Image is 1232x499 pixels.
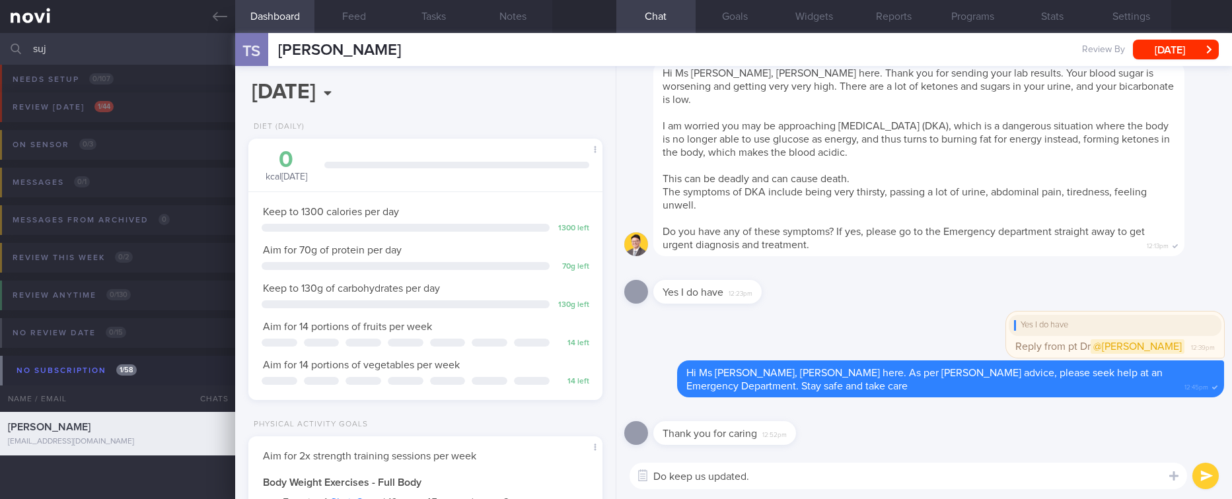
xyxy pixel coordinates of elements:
span: Yes I do have [663,287,723,298]
div: 14 left [556,339,589,349]
span: [PERSON_NAME] [8,422,91,432]
span: 12:39pm [1191,340,1215,352]
div: Review [DATE] [9,98,117,116]
span: Review By [1082,44,1125,56]
span: 1 / 44 [94,101,114,112]
div: Yes I do have [1014,320,1216,331]
div: 0 [262,149,311,172]
div: Messages from Archived [9,211,173,229]
div: On sensor [9,136,100,154]
span: Hi Ms [PERSON_NAME], [PERSON_NAME] here. As per [PERSON_NAME] advice, please seek help at an Emer... [686,368,1163,391]
span: @[PERSON_NAME] [1091,339,1184,354]
div: Review anytime [9,286,134,304]
span: 0 / 1 [74,176,90,187]
span: 0 [159,214,170,225]
span: I am worried you may be approaching [MEDICAL_DATA] (DKA), which is a dangerous situation where th... [663,121,1170,158]
span: 0 / 130 [106,289,131,300]
div: Diet (Daily) [248,122,305,132]
span: The symptoms of DKA include being very thirsty, passing a lot of urine, abdominal pain, tiredness... [663,187,1147,211]
div: 14 left [556,377,589,387]
span: Keep to 130g of carbohydrates per day [263,283,440,294]
span: Aim for 2x strength training sessions per week [263,451,476,461]
button: [DATE] [1133,40,1219,59]
span: 0 / 107 [89,73,114,84]
span: Aim for 14 portions of fruits per week [263,321,432,332]
div: Chats [182,385,235,412]
span: 0 / 2 [115,251,133,263]
span: 12:52pm [762,427,787,440]
span: 0 / 15 [106,327,126,338]
div: kcal [DATE] [262,149,311,183]
span: Thank you for caring [663,428,757,439]
span: 1 / 58 [116,364,137,376]
div: [EMAIL_ADDRESS][DOMAIN_NAME] [8,437,227,447]
span: Hi Ms [PERSON_NAME], [PERSON_NAME] here. Thank you for sending your lab results. Your blood sugar... [663,68,1174,105]
span: Keep to 1300 calories per day [263,207,399,217]
div: Messages [9,174,93,191]
div: 130 g left [556,300,589,310]
span: Reply from pt Dr [1015,339,1184,354]
strong: Body Weight Exercises - Full Body [263,477,421,488]
span: 12:13pm [1147,238,1169,251]
span: This can be deadly and can cause death. [663,174,850,184]
span: 12:45pm [1184,380,1208,392]
div: 1300 left [556,224,589,234]
div: TS [227,25,277,76]
span: 0 / 3 [79,139,96,150]
div: Review this week [9,249,136,267]
span: 12:23pm [729,286,752,298]
div: Physical Activity Goals [248,420,368,430]
div: Needs setup [9,71,117,88]
div: No subscription [13,362,140,380]
div: No review date [9,324,129,342]
div: 70 g left [556,262,589,272]
span: Aim for 70g of protein per day [263,245,402,255]
span: [PERSON_NAME] [278,42,401,58]
span: Aim for 14 portions of vegetables per week [263,360,460,370]
span: Do you have any of these symptoms? If yes, please go to the Emergency department straight away to... [663,226,1145,250]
